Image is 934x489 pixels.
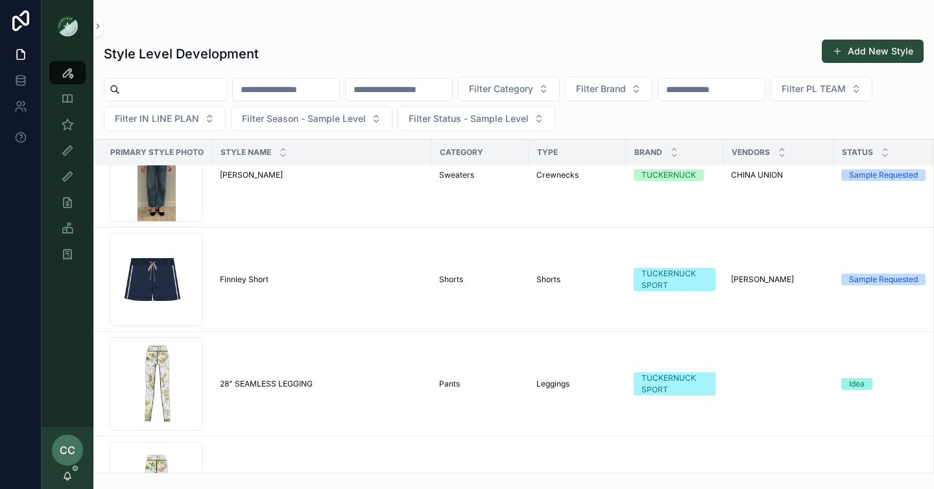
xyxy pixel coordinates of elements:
[220,170,283,180] span: [PERSON_NAME]
[822,40,924,63] button: Add New Style
[849,274,918,285] div: Sample Requested
[42,52,93,427] div: scrollable content
[231,106,392,131] button: Select Button
[221,147,271,158] span: Style Name
[731,170,783,180] span: CHINA UNION
[439,379,521,389] a: Pants
[731,274,794,285] span: [PERSON_NAME]
[849,378,865,390] div: Idea
[782,82,846,95] span: Filter PL TEAM
[731,274,826,285] a: [PERSON_NAME]
[439,170,474,180] span: Sweaters
[771,77,872,101] button: Select Button
[439,170,521,180] a: Sweaters
[220,274,269,285] span: Finnley Short
[110,147,204,158] span: Primary Style Photo
[60,442,75,458] span: CC
[565,77,653,101] button: Select Button
[641,169,696,181] div: TUCKERNUCK
[439,274,463,285] span: Shorts
[57,16,78,36] img: App logo
[536,379,569,389] span: Leggings
[634,169,715,181] a: TUCKERNUCK
[220,170,424,180] a: [PERSON_NAME]
[641,268,708,291] div: TUCKERNUCK SPORT
[220,274,424,285] a: Finnley Short
[104,106,226,131] button: Select Button
[458,77,560,101] button: Select Button
[731,170,826,180] a: CHINA UNION
[536,170,618,180] a: Crewnecks
[634,147,662,158] span: Brand
[115,112,199,125] span: Filter IN LINE PLAN
[536,274,560,285] span: Shorts
[440,147,483,158] span: Category
[537,147,558,158] span: Type
[220,379,313,389] span: 28" SEAMLESS LEGGING
[242,112,366,125] span: Filter Season - Sample Level
[732,147,770,158] span: Vendors
[641,372,708,396] div: TUCKERNUCK SPORT
[536,379,618,389] a: Leggings
[634,372,715,396] a: TUCKERNUCK SPORT
[842,147,873,158] span: Status
[409,112,529,125] span: Filter Status - Sample Level
[469,82,533,95] span: Filter Category
[634,268,715,291] a: TUCKERNUCK SPORT
[849,169,918,181] div: Sample Requested
[439,274,521,285] a: Shorts
[398,106,555,131] button: Select Button
[536,274,618,285] a: Shorts
[536,170,579,180] span: Crewnecks
[104,45,259,63] h1: Style Level Development
[220,379,424,389] a: 28" SEAMLESS LEGGING
[439,379,460,389] span: Pants
[576,82,626,95] span: Filter Brand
